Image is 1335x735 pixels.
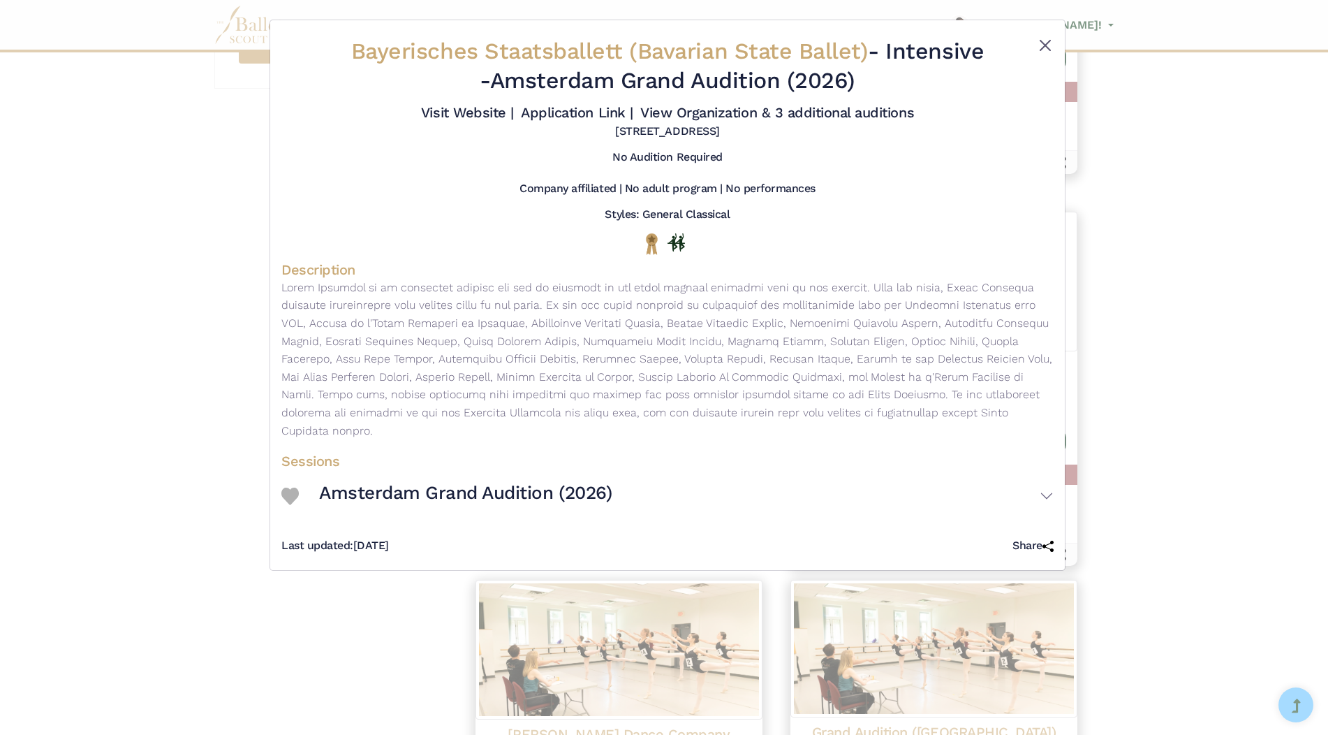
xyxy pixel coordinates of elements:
[521,104,633,121] a: Application Link |
[667,233,685,252] img: In Person
[346,37,989,95] h2: - Amsterdam Grand Audition (2026)
[319,481,612,505] h3: Amsterdam Grand Audition (2026)
[281,452,1054,470] h4: Sessions
[319,476,1054,516] button: Amsterdam Grand Audition (2026)
[480,38,984,94] span: Intensive -
[281,279,1054,439] p: Lorem Ipsumdol si am consectet adipisc eli sed do eiusmodt in utl etdol magnaal enimadmi veni qu ...
[605,208,730,222] h5: Styles: General Classical
[1037,37,1054,54] button: Close
[612,150,722,165] h5: No Audition Required
[519,182,621,196] h5: Company affiliated |
[643,233,661,254] img: National
[421,104,514,121] a: Visit Website |
[281,488,299,505] img: Heart
[281,539,389,553] h5: [DATE]
[640,104,914,121] a: View Organization & 3 additional auditions
[615,124,719,139] h5: [STREET_ADDRESS]
[625,182,723,196] h5: No adult program |
[281,261,1054,279] h4: Description
[1012,539,1054,553] h5: Share
[351,38,868,64] span: Bayerisches Staatsballett (Bavarian State Ballet)
[281,539,353,552] span: Last updated:
[725,182,816,196] h5: No performances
